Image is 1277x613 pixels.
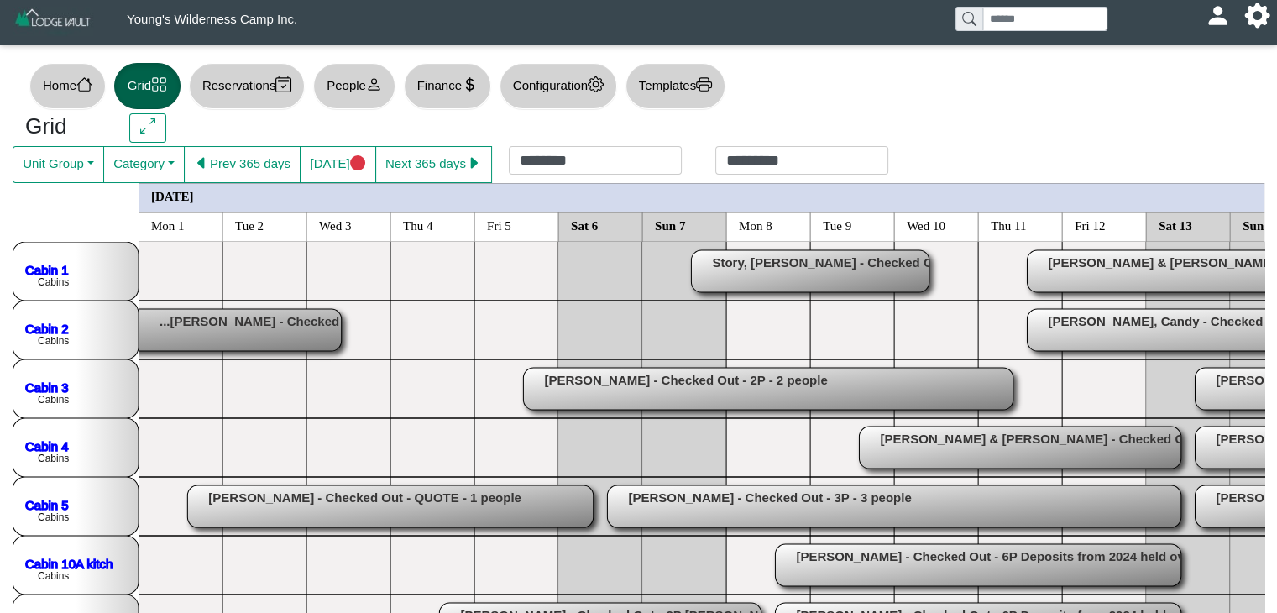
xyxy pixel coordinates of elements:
svg: grid [151,76,167,92]
text: Wed 10 [907,218,945,232]
button: Financecurrency dollar [404,63,491,109]
svg: person fill [1212,9,1224,22]
a: Cabin 5 [25,497,69,511]
button: Reservationscalendar2 check [189,63,305,109]
svg: search [962,12,976,25]
svg: caret right fill [466,155,482,171]
text: Thu 11 [991,218,1026,232]
svg: circle fill [350,155,366,171]
button: Homehouse [29,63,106,109]
svg: gear fill [1251,9,1264,22]
a: Cabin 1 [25,262,69,276]
text: Sat 13 [1159,218,1192,232]
text: [DATE] [151,189,194,202]
button: Gridgrid [114,63,181,109]
svg: person [366,76,382,92]
text: Sat 6 [571,218,599,232]
a: Cabin 2 [25,321,69,335]
input: Check out [715,146,888,175]
text: Cabins [38,453,69,464]
text: Tue 9 [823,218,851,232]
text: Cabins [38,394,69,406]
text: Fri 5 [487,218,511,232]
text: Cabins [38,276,69,288]
input: Check in [509,146,682,175]
button: Unit Group [13,146,104,183]
button: caret left fillPrev 365 days [184,146,301,183]
text: Mon 8 [739,218,772,232]
svg: gear [588,76,604,92]
text: Sun 7 [655,218,686,232]
text: Fri 12 [1075,218,1105,232]
h3: Grid [25,113,104,140]
text: Thu 4 [403,218,433,232]
button: Templatesprinter [625,63,725,109]
a: Cabin 3 [25,380,69,394]
button: Peopleperson [313,63,395,109]
text: Cabins [38,511,69,523]
a: Cabin 10A kitch [25,556,113,570]
svg: printer [696,76,712,92]
button: arrows angle expand [129,113,165,144]
svg: calendar2 check [275,76,291,92]
a: Cabin 4 [25,438,69,453]
text: Tue 2 [235,218,264,232]
button: [DATE]circle fill [300,146,375,183]
button: Next 365 dayscaret right fill [375,146,492,183]
button: Category [103,146,185,183]
svg: caret left fill [194,155,210,171]
text: Mon 1 [151,218,185,232]
text: Cabins [38,335,69,347]
svg: currency dollar [462,76,478,92]
button: Configurationgear [500,63,617,109]
text: Cabins [38,570,69,582]
text: Wed 3 [319,218,351,232]
svg: house [76,76,92,92]
svg: arrows angle expand [140,118,156,134]
img: Z [13,7,93,36]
